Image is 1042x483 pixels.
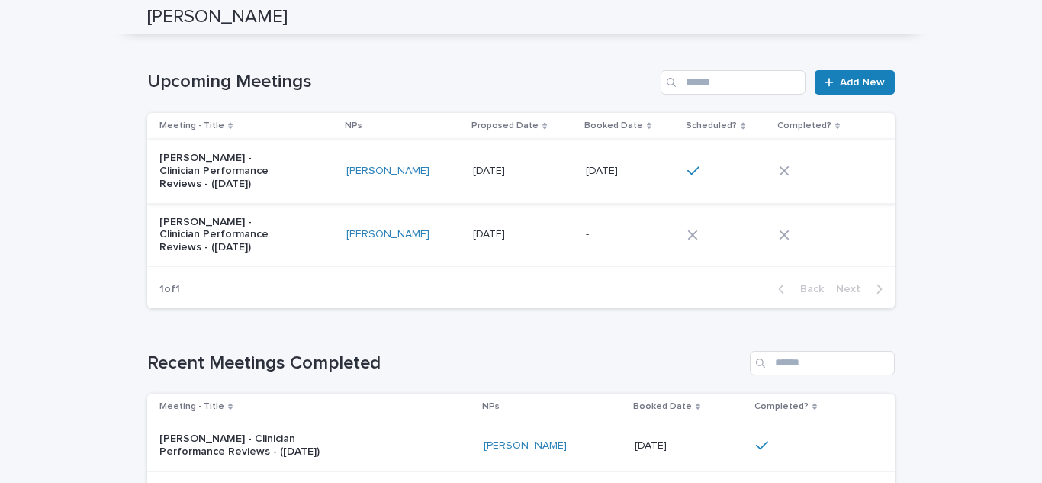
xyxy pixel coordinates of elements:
p: [DATE] [473,225,508,241]
a: [PERSON_NAME] [346,165,429,178]
p: [PERSON_NAME] - Clinician Performance Reviews - ([DATE]) [159,216,287,254]
p: Proposed Date [471,118,539,134]
p: Booked Date [584,118,643,134]
p: Booked Date [633,398,692,415]
tr: [PERSON_NAME] - Clinician Performance Reviews - ([DATE])[PERSON_NAME] [DATE][DATE] [DATE][DATE] [147,140,895,203]
span: Next [836,284,870,295]
p: Completed? [777,118,831,134]
p: Meeting - Title [159,118,224,134]
p: NPs [345,118,362,134]
p: [PERSON_NAME] - Clinician Performance Reviews - ([DATE]) [159,152,287,190]
p: [DATE] [635,436,670,452]
button: Next [830,282,895,296]
span: Add New [840,77,885,88]
a: [PERSON_NAME] [346,228,429,241]
p: - [586,225,592,241]
button: Back [766,282,830,296]
input: Search [750,351,895,375]
h1: Upcoming Meetings [147,71,654,93]
p: NPs [482,398,500,415]
tr: [PERSON_NAME] - Clinician Performance Reviews - ([DATE])[PERSON_NAME] [DATE][DATE] [147,420,895,472]
input: Search [661,70,806,95]
p: 1 of 1 [147,271,192,308]
p: Scheduled? [686,118,737,134]
a: Add New [815,70,895,95]
p: [DATE] [586,162,621,178]
p: [PERSON_NAME] - Clinician Performance Reviews - ([DATE]) [159,433,350,459]
tr: [PERSON_NAME] - Clinician Performance Reviews - ([DATE])[PERSON_NAME] [DATE][DATE] -- [147,203,895,266]
a: [PERSON_NAME] [484,440,567,452]
h1: Recent Meetings Completed [147,353,744,375]
h2: [PERSON_NAME] [147,6,288,28]
p: Meeting - Title [159,398,224,415]
p: Completed? [754,398,809,415]
p: [DATE] [473,162,508,178]
span: Back [791,284,824,295]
